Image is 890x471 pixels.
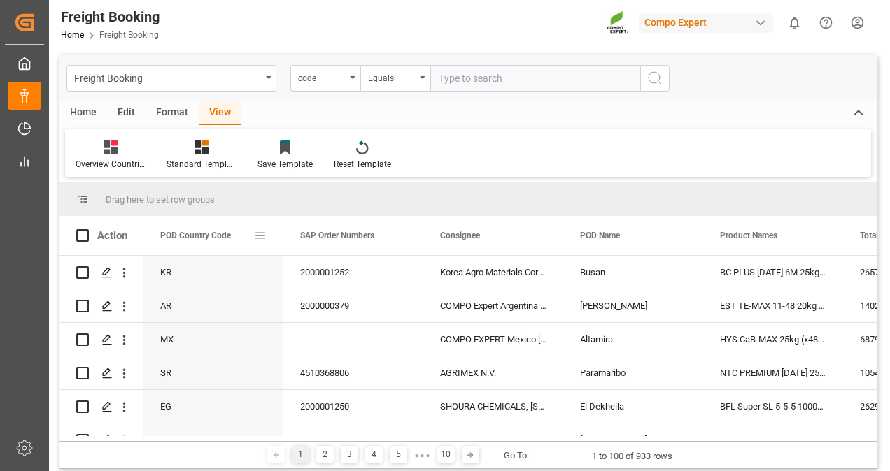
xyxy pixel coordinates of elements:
button: Compo Expert [639,9,779,36]
span: POD Name [580,231,620,240]
div: Reset Template [334,158,391,171]
div: Freight Booking [74,68,261,86]
button: search button [640,65,670,92]
span: Drag here to set row groups [106,194,215,205]
div: AGRIMEX N.V. [423,356,563,389]
div: Overview Countries [76,158,146,171]
div: COMPO EXPERT Mexico [DOMAIN_NAME] C.V, CE_MEXICO [423,323,563,356]
button: open menu [66,65,276,92]
div: EST TE-MAX 11-48 20kg (x45) ES, PT MTO [703,423,843,456]
div: Press SPACE to select this row. [59,356,143,390]
div: COMPO Expert Argentina SRL, Producto Elabora [423,423,563,456]
div: Compo Expert [639,13,773,33]
div: Press SPACE to select this row. [59,390,143,423]
div: Paramaribo [563,356,703,389]
span: SAP Order Numbers [300,231,374,240]
div: EST TE-MAX 11-48 20kg (x45) ES, PT MTO [703,289,843,322]
div: Home [59,101,107,125]
div: COMPO Expert Argentina SRL, Producto Elabora [423,289,563,322]
a: Home [61,30,84,40]
div: ● ● ● [414,450,430,461]
span: POD Country Code [160,231,231,240]
div: 2000001252 [283,256,423,289]
div: AR [143,289,283,322]
div: Format [146,101,199,125]
div: Press SPACE to select this row. [59,289,143,323]
div: Save Template [257,158,313,171]
div: BFL Super SL 5-5-5 1000L IBC EGY [703,390,843,423]
div: NTC PREMIUM [DATE] 25kg (x42) INT MTO NTC PREMIUM [DATE] 50kg (x25) INT MTO [703,356,843,389]
div: Equals [368,68,416,85]
span: Product Names [720,231,777,240]
div: 2000000379 [283,289,423,322]
span: Consignee [440,231,480,240]
div: KR [143,256,283,289]
div: 4510368806 [283,356,423,389]
div: 5 [390,446,407,463]
div: 4 [365,446,383,463]
div: Standard Templates [167,158,236,171]
div: Altamira [563,323,703,356]
div: MX [143,323,283,356]
div: Press SPACE to select this row. [59,323,143,356]
div: Press SPACE to select this row. [59,423,143,457]
div: code [298,68,346,85]
div: EG [143,390,283,423]
div: AR [143,423,283,456]
button: open menu [290,65,360,92]
input: Type to search [430,65,640,92]
div: 2 [316,446,334,463]
div: Korea Agro Materials Corp., [STREET_ADDRESS][PERSON_NAME] [423,256,563,289]
div: SHOURA CHEMICALS, [STREET_ADDRESS] [423,390,563,423]
div: Edit [107,101,146,125]
div: Busan [563,256,703,289]
div: 1 to 100 of 933 rows [592,449,672,463]
div: 2000001250 [283,390,423,423]
div: View [199,101,241,125]
div: 1 [292,446,309,463]
div: HYS CaB-MAX 25kg (x48) INT [703,323,843,356]
div: El Dekheila [563,390,703,423]
div: BC PLUS [DATE] 6M 25kg (x42) WW [703,256,843,289]
img: Screenshot%202023-09-29%20at%2010.02.21.png_1712312052.png [607,10,629,35]
div: Freight Booking [61,6,160,27]
div: Action [97,229,127,242]
div: 2000000382 [283,423,423,456]
div: 10 [437,446,455,463]
div: [PERSON_NAME] [563,423,703,456]
button: show 0 new notifications [779,7,810,38]
button: open menu [360,65,430,92]
div: Go To: [504,449,529,463]
button: Help Center [810,7,842,38]
div: SR [143,356,283,389]
div: 3 [341,446,358,463]
div: [PERSON_NAME] [563,289,703,322]
div: Press SPACE to select this row. [59,256,143,289]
